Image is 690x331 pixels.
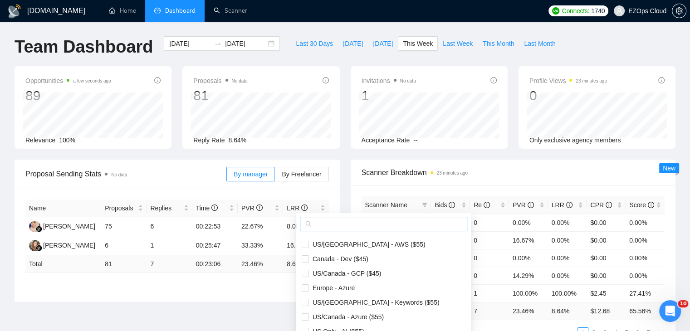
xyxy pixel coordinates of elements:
[283,255,328,273] td: 8.64 %
[658,77,665,83] span: info-circle
[150,203,181,213] span: Replies
[147,217,192,236] td: 6
[587,267,626,284] td: $0.00
[15,36,153,58] h1: Team Dashboard
[529,136,621,144] span: Only exclusive agency members
[398,36,438,51] button: This Week
[422,202,427,208] span: filter
[587,249,626,267] td: $0.00
[626,302,665,320] td: 65.56 %
[29,240,40,251] img: NK
[43,221,95,231] div: [PERSON_NAME]
[513,201,534,209] span: PVR
[362,167,665,178] span: Scanner Breakdown
[169,39,210,49] input: Start date
[193,75,247,86] span: Proposals
[629,201,654,209] span: Score
[413,136,417,144] span: --
[420,198,429,212] span: filter
[193,87,247,104] div: 81
[109,7,136,15] a: homeHome
[25,255,101,273] td: Total
[36,245,42,251] img: gigradar-bm.png
[587,231,626,249] td: $0.00
[365,201,407,209] span: Scanner Name
[101,200,147,217] th: Proposals
[101,236,147,255] td: 6
[470,231,509,249] td: 0
[659,300,681,322] iframe: Intercom live chat
[111,172,127,177] span: No data
[25,87,111,104] div: 89
[449,202,455,208] span: info-circle
[154,7,161,14] span: dashboard
[587,284,626,302] td: $2.45
[165,7,196,15] span: Dashboard
[606,202,612,208] span: info-circle
[552,201,573,209] span: LRR
[232,78,248,83] span: No data
[283,236,328,255] td: 16.67%
[59,136,75,144] span: 100%
[483,39,514,49] span: This Month
[509,231,548,249] td: 16.67%
[524,39,555,49] span: Last Month
[238,236,283,255] td: 33.33%
[296,39,333,49] span: Last 30 Days
[529,87,607,104] div: 0
[548,249,587,267] td: 0.00%
[291,36,338,51] button: Last 30 Days
[435,201,455,209] span: Bids
[154,77,161,83] span: info-circle
[616,8,622,14] span: user
[474,201,490,209] span: Re
[301,204,308,211] span: info-circle
[225,39,266,49] input: End date
[25,136,55,144] span: Relevance
[362,75,416,86] span: Invitations
[548,302,587,320] td: 8.64 %
[663,165,675,172] span: New
[591,6,605,16] span: 1740
[343,39,363,49] span: [DATE]
[234,170,268,178] span: By manager
[309,284,355,292] span: Europe - Azure
[672,4,686,18] button: setting
[443,39,473,49] span: Last Week
[548,231,587,249] td: 0.00%
[309,270,381,277] span: US/Canada - GCP ($45)
[309,313,384,321] span: US/Canada - Azure ($55)
[470,302,509,320] td: 7
[490,77,497,83] span: info-circle
[519,36,560,51] button: Last Month
[147,255,192,273] td: 7
[287,204,308,212] span: LRR
[626,214,665,231] td: 0.00%
[192,236,238,255] td: 00:25:47
[309,255,368,263] span: Canada - Dev ($45)
[7,4,22,19] img: logo
[562,6,589,16] span: Connects:
[25,200,101,217] th: Name
[672,7,686,15] a: setting
[373,39,393,49] span: [DATE]
[403,39,433,49] span: This Week
[323,77,329,83] span: info-circle
[484,202,490,208] span: info-circle
[362,87,416,104] div: 1
[196,204,218,212] span: Time
[29,241,95,248] a: NK[PERSON_NAME]
[548,284,587,302] td: 100.00%
[566,202,573,208] span: info-circle
[590,201,612,209] span: CPR
[626,267,665,284] td: 0.00%
[552,7,559,15] img: upwork-logo.png
[626,249,665,267] td: 0.00%
[192,217,238,236] td: 00:22:53
[470,267,509,284] td: 0
[238,217,283,236] td: 22.67%
[626,284,665,302] td: 27.41%
[548,267,587,284] td: 0.00%
[528,202,534,208] span: info-circle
